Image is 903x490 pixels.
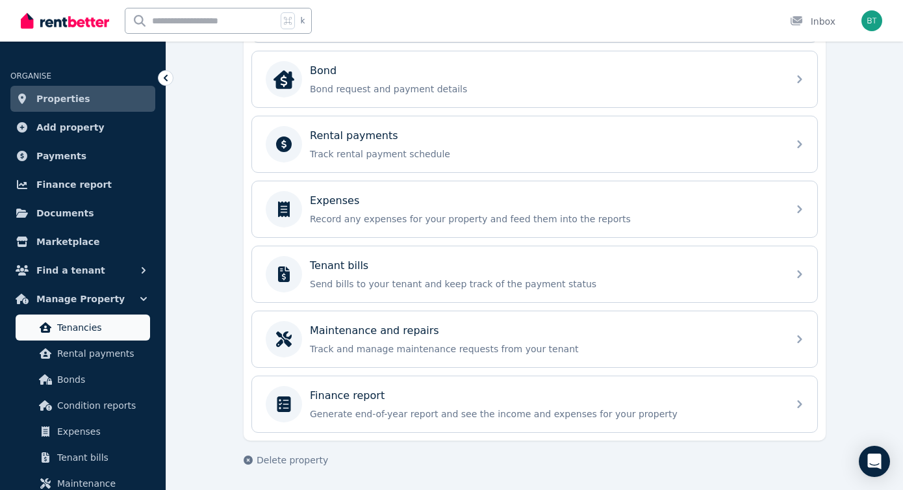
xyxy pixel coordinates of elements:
span: Condition reports [57,398,145,413]
a: Finance reportGenerate end-of-year report and see the income and expenses for your property [252,376,817,432]
a: Expenses [16,419,150,445]
p: Tenant bills [310,258,368,274]
span: Marketplace [36,234,99,250]
span: Find a tenant [36,263,105,278]
span: ORGANISE [10,71,51,81]
span: Expenses [57,424,145,439]
button: Find a tenant [10,257,155,283]
span: Add property [36,120,105,135]
a: Bonds [16,367,150,393]
img: Bond [273,69,294,90]
a: Tenancies [16,315,150,341]
img: RentBetter [21,11,109,31]
span: Properties [36,91,90,107]
a: Marketplace [10,229,155,255]
p: Bond [310,63,337,79]
a: ExpensesRecord any expenses for your property and feed them into the reports [252,181,817,237]
p: Track rental payment schedule [310,148,780,161]
p: Maintenance and repairs [310,323,439,339]
div: Open Intercom Messenger [859,446,890,477]
p: Record any expenses for your property and feed them into the reports [310,213,780,226]
a: BondBondBond request and payment details [252,51,817,107]
span: Bonds [57,372,145,387]
p: Rental payments [310,128,398,144]
p: Finance report [310,388,385,404]
p: Expenses [310,193,359,209]
a: Documents [10,200,155,226]
span: Tenancies [57,320,145,335]
a: Maintenance and repairsTrack and manage maintenance requests from your tenant [252,311,817,367]
a: Properties [10,86,155,112]
span: Payments [36,148,86,164]
button: Delete property [244,454,328,467]
a: Add property [10,114,155,140]
p: Generate end-of-year report and see the income and expenses for your property [310,407,780,420]
p: Track and manage maintenance requests from your tenant [310,342,780,355]
span: Delete property [257,454,328,467]
p: Send bills to your tenant and keep track of the payment status [310,277,780,290]
button: Manage Property [10,286,155,312]
a: Tenant bills [16,445,150,471]
span: Manage Property [36,291,125,307]
span: Documents [36,205,94,221]
a: Rental paymentsTrack rental payment schedule [252,116,817,172]
span: Tenant bills [57,450,145,465]
div: Inbox [790,15,835,28]
span: Rental payments [57,346,145,361]
p: Bond request and payment details [310,83,780,96]
a: Finance report [10,172,155,198]
img: Bishwo Tandukar [861,10,882,31]
a: Tenant billsSend bills to your tenant and keep track of the payment status [252,246,817,302]
a: Condition reports [16,393,150,419]
span: Finance report [36,177,112,192]
a: Rental payments [16,341,150,367]
a: Payments [10,143,155,169]
span: k [300,16,305,26]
